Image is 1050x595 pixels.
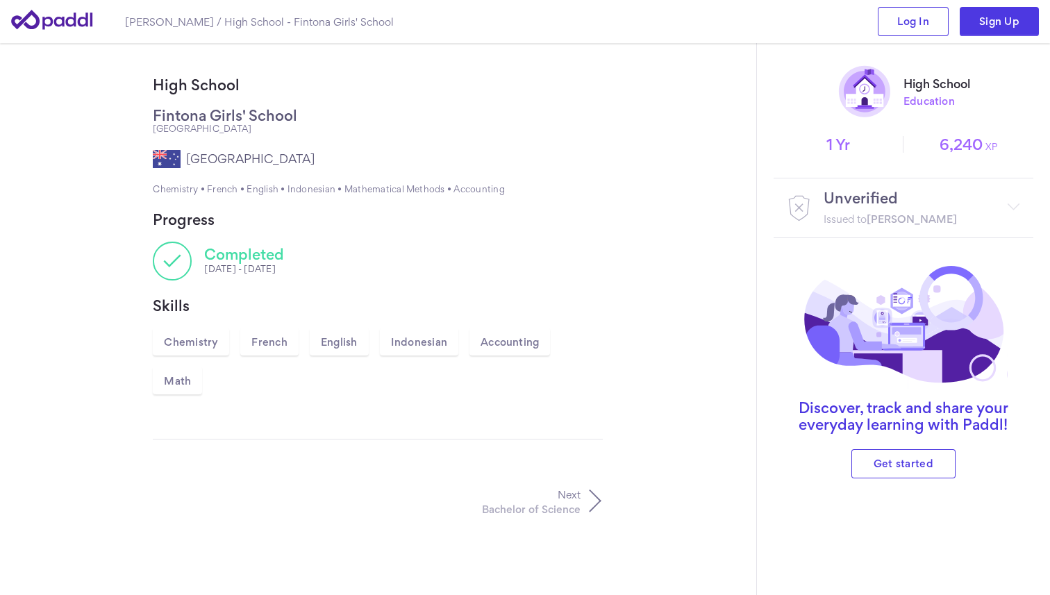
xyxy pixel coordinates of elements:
[903,76,970,92] h4: High School
[867,215,957,223] span: [PERSON_NAME]
[153,184,603,194] div: Chemistry • French • English • Indonesian • Mathematical Methods • Accounting
[153,76,603,93] h1: High School
[903,95,970,108] span: Education
[153,107,297,124] h2: Fintona Girls' School
[384,487,581,502] p: Next
[774,136,904,153] span: 1 Yr
[785,190,1022,226] div: UnverifiedIssued to[PERSON_NAME]
[983,143,997,150] small: XP
[321,335,358,349] span: English
[481,335,539,349] span: Accounting
[774,399,1033,433] h2: Discover, track and share your everyday learning with Paddl!
[851,449,956,478] a: Get started
[384,484,601,519] a: NextBachelor of Science
[204,264,284,274] div: [DATE] - [DATE]
[125,15,394,29] h1: [PERSON_NAME] / High School - Fintona Girls' School
[824,190,898,206] div: Unverified
[153,124,297,134] div: [GEOGRAPHIC_DATA]
[903,136,1033,153] span: 6,240
[824,212,957,226] div: Issued to
[384,502,581,517] p: Bachelor of Science
[153,211,603,228] h4: Progress
[164,374,191,388] span: Math
[251,335,287,349] span: French
[186,151,315,167] div: [GEOGRAPHIC_DATA]
[153,297,603,314] h4: Skills
[164,335,218,349] span: Chemistry
[391,335,447,349] span: Indonesian
[204,246,284,262] div: Completed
